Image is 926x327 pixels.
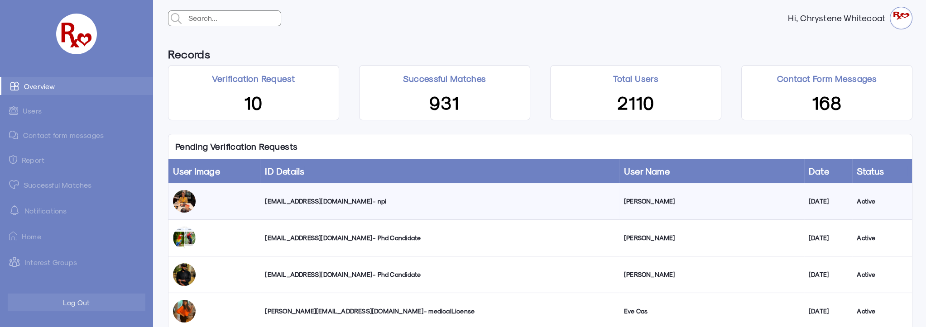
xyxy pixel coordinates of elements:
a: Status [857,166,884,176]
span: 2110 [617,90,654,113]
img: intrestGropus.svg [9,256,20,267]
img: ic-home.png [9,232,17,241]
span: 168 [812,90,842,113]
div: [EMAIL_ADDRESS][DOMAIN_NAME] - Phd Candidate [265,233,614,242]
img: notification-default-white.svg [9,205,20,216]
button: Log Out [8,294,145,311]
p: Verification Request [212,72,295,85]
p: Pending Verification Requests [168,134,305,159]
div: Active [857,233,907,242]
img: tlbaupo5rygbfbeelxs5.jpg [173,227,196,249]
div: [DATE] [809,270,848,279]
img: admin-ic-contact-message.svg [9,131,19,139]
a: ID Details [265,166,304,176]
div: Active [857,270,907,279]
div: [EMAIL_ADDRESS][DOMAIN_NAME] - npi [265,197,614,206]
div: [DATE] [809,307,848,316]
a: Date [809,166,829,176]
div: [DATE] [809,233,848,242]
div: [PERSON_NAME][EMAIL_ADDRESS][DOMAIN_NAME] - medicalLicense [265,307,614,316]
p: Successful Matches [403,72,486,85]
p: Total Users [613,72,658,85]
a: User Image [173,166,220,176]
span: 10 [244,90,263,113]
img: matched.svg [9,180,19,189]
img: admin-ic-users.svg [9,106,18,115]
input: Search... [186,11,281,25]
div: [PERSON_NAME] [624,270,800,279]
a: User Name [624,166,670,176]
div: [PERSON_NAME] [624,197,800,206]
span: 931 [429,90,460,113]
div: Active [857,197,907,206]
div: Eve Cas [624,307,800,316]
img: luqzy0elsadf89f4tsso.jpg [173,190,196,213]
div: [PERSON_NAME] [624,233,800,242]
p: Contact Form Messages [777,72,877,85]
div: Active [857,307,907,316]
img: r2gg5x8uzdkpk8z2w1kp.jpg [173,263,196,286]
h6: Records [168,43,210,65]
div: [EMAIL_ADDRESS][DOMAIN_NAME] - Phd Candidate [265,270,614,279]
img: uytlpkyr3rkq79eo0goa.jpg [173,300,196,322]
strong: Hi, Chrystene Whitecoat [788,14,890,23]
img: admin-search.svg [168,11,184,26]
img: admin-ic-overview.svg [10,81,19,90]
img: admin-ic-report.svg [9,155,17,164]
div: [DATE] [809,197,848,206]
